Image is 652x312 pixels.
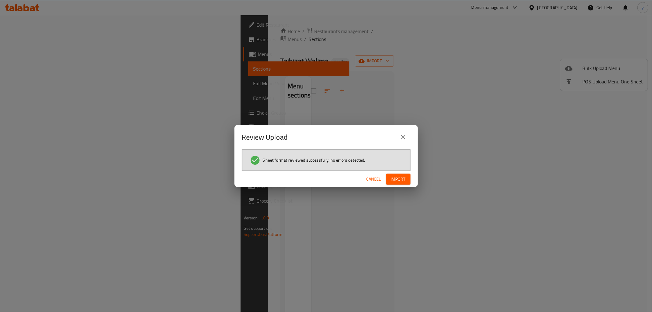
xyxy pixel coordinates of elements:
[242,132,288,142] h2: Review Upload
[396,130,411,145] button: close
[386,174,411,185] button: Import
[364,174,384,185] button: Cancel
[367,175,381,183] span: Cancel
[263,157,365,163] span: Sheet format reviewed successfully, no errors detected.
[391,175,406,183] span: Import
